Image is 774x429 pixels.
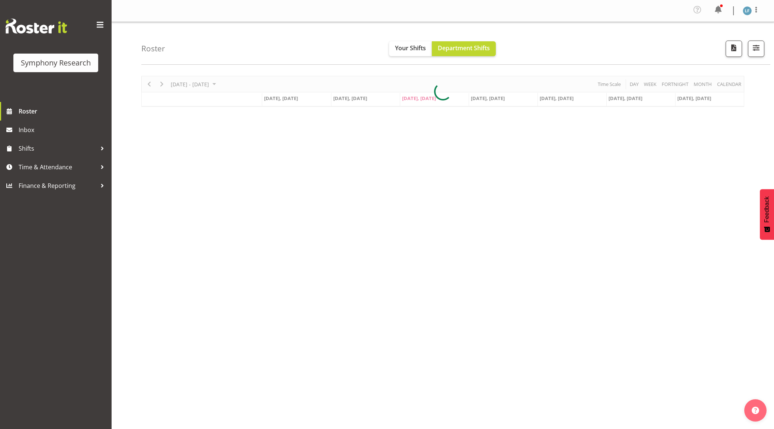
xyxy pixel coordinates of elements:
span: Finance & Reporting [19,180,97,191]
button: Feedback - Show survey [760,189,774,240]
span: Feedback [764,196,770,222]
img: Rosterit website logo [6,19,67,33]
span: Roster [19,106,108,117]
span: Inbox [19,124,108,135]
span: Time & Attendance [19,161,97,173]
button: Your Shifts [389,41,432,56]
span: Shifts [19,143,97,154]
button: Download a PDF of the roster according to the set date range. [726,41,742,57]
div: Symphony Research [21,57,91,68]
span: Your Shifts [395,44,426,52]
button: Department Shifts [432,41,496,56]
span: Department Shifts [438,44,490,52]
img: help-xxl-2.png [752,407,759,414]
h4: Roster [141,44,165,53]
img: lolo-fiaola1981.jpg [743,6,752,15]
button: Filter Shifts [748,41,764,57]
